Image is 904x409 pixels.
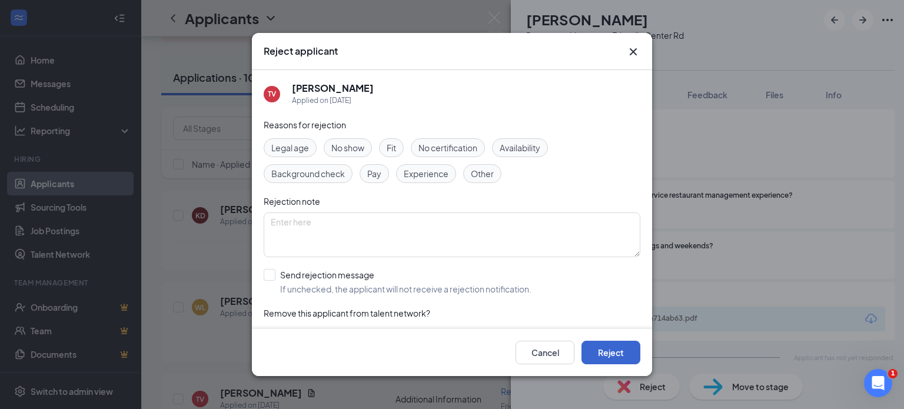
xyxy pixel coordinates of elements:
[516,341,574,364] button: Cancel
[292,95,374,107] div: Applied on [DATE]
[500,141,540,154] span: Availability
[331,141,364,154] span: No show
[292,82,374,95] h5: [PERSON_NAME]
[264,308,430,318] span: Remove this applicant from talent network?
[264,119,346,130] span: Reasons for rejection
[404,167,448,180] span: Experience
[471,167,494,180] span: Other
[264,45,338,58] h3: Reject applicant
[367,167,381,180] span: Pay
[626,45,640,59] svg: Cross
[888,369,898,378] span: 1
[387,141,396,154] span: Fit
[271,141,309,154] span: Legal age
[264,196,320,207] span: Rejection note
[581,341,640,364] button: Reject
[271,167,345,180] span: Background check
[418,141,477,154] span: No certification
[864,369,892,397] iframe: Intercom live chat
[626,45,640,59] button: Close
[268,89,276,99] div: TV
